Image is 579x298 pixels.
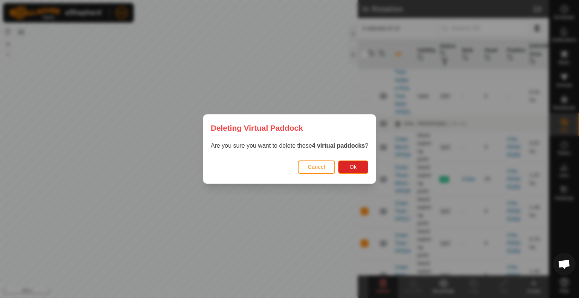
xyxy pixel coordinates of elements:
[211,122,303,134] span: Deleting Virtual Paddock
[308,164,325,170] span: Cancel
[553,253,576,275] div: Open chat
[350,164,357,170] span: Ok
[211,142,368,149] span: Are you sure you want to delete these ?
[312,142,365,149] strong: 4 virtual paddocks
[338,160,368,174] button: Ok
[298,160,335,174] button: Cancel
